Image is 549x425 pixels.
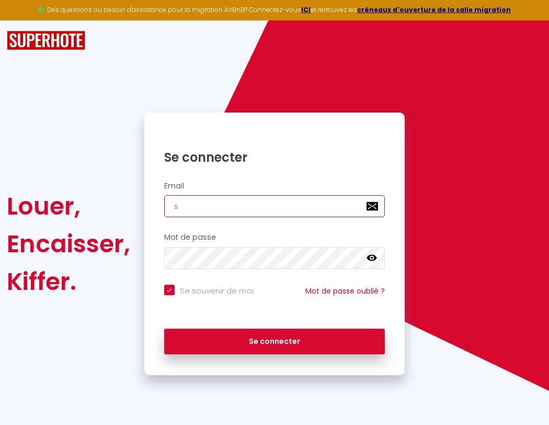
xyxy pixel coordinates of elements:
[164,233,385,242] h2: Mot de passe
[164,182,385,191] h2: Email
[7,263,130,300] div: Kiffer.
[7,187,130,225] div: Louer,
[305,286,385,296] a: Mot de passe oublié ?
[164,149,385,165] h1: Se connecter
[7,225,130,263] div: Encaisser,
[301,5,311,14] a: ICI
[7,31,85,50] img: SuperHote logo
[8,4,40,36] button: Ouvrir le widget de chat LiveChat
[357,5,511,14] a: créneaux d'ouverture de la salle migration
[164,195,385,217] input: Ton Email
[164,329,385,355] button: Se connecter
